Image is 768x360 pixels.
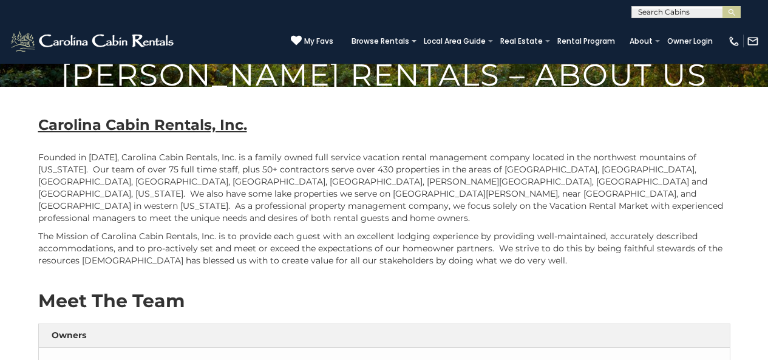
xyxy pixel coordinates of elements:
a: My Favs [291,35,333,47]
a: Owner Login [661,33,719,50]
strong: Meet The Team [38,290,185,312]
a: Rental Program [551,33,621,50]
p: The Mission of Carolina Cabin Rentals, Inc. is to provide each guest with an excellent lodging ex... [38,230,730,267]
a: Real Estate [494,33,549,50]
a: Browse Rentals [345,33,415,50]
p: Founded in [DATE], Carolina Cabin Rentals, Inc. is a family owned full service vacation rental ma... [38,151,730,224]
img: mail-regular-white.png [747,35,759,47]
strong: Owners [52,330,86,341]
a: About [624,33,659,50]
a: Local Area Guide [418,33,492,50]
span: My Favs [304,36,333,47]
img: White-1-2.png [9,29,177,53]
img: phone-regular-white.png [728,35,740,47]
b: Carolina Cabin Rentals, Inc. [38,116,247,134]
